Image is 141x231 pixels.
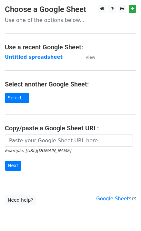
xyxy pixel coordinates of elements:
small: Example: [URL][DOMAIN_NAME] [5,148,71,153]
h3: Choose a Google Sheet [5,5,136,14]
a: View [79,54,95,60]
a: Google Sheets [96,196,136,202]
small: View [86,55,95,60]
input: Next [5,161,21,171]
input: Paste your Google Sheet URL here [5,135,133,147]
h4: Select another Google Sheet: [5,80,136,88]
a: Need help? [5,195,36,205]
h4: Copy/paste a Google Sheet URL: [5,124,136,132]
a: Select... [5,93,29,103]
p: Use one of the options below... [5,17,136,24]
a: Untitled spreadsheet [5,54,63,60]
h4: Use a recent Google Sheet: [5,43,136,51]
